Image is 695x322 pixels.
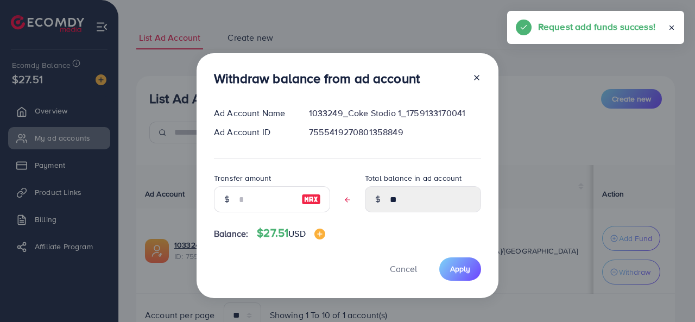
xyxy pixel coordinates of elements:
div: 1033249_Coke Stodio 1_1759133170041 [300,107,490,119]
label: Transfer amount [214,173,271,184]
div: Ad Account Name [205,107,300,119]
h4: $27.51 [257,226,325,240]
span: USD [288,228,305,239]
iframe: Chat [649,273,687,314]
div: 7555419270801358849 [300,126,490,138]
h3: Withdraw balance from ad account [214,71,420,86]
span: Cancel [390,263,417,275]
img: image [301,193,321,206]
label: Total balance in ad account [365,173,462,184]
span: Balance: [214,228,248,240]
button: Apply [439,257,481,281]
img: image [314,229,325,239]
h5: Request add funds success! [538,20,655,34]
span: Apply [450,263,470,274]
button: Cancel [376,257,431,281]
div: Ad Account ID [205,126,300,138]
